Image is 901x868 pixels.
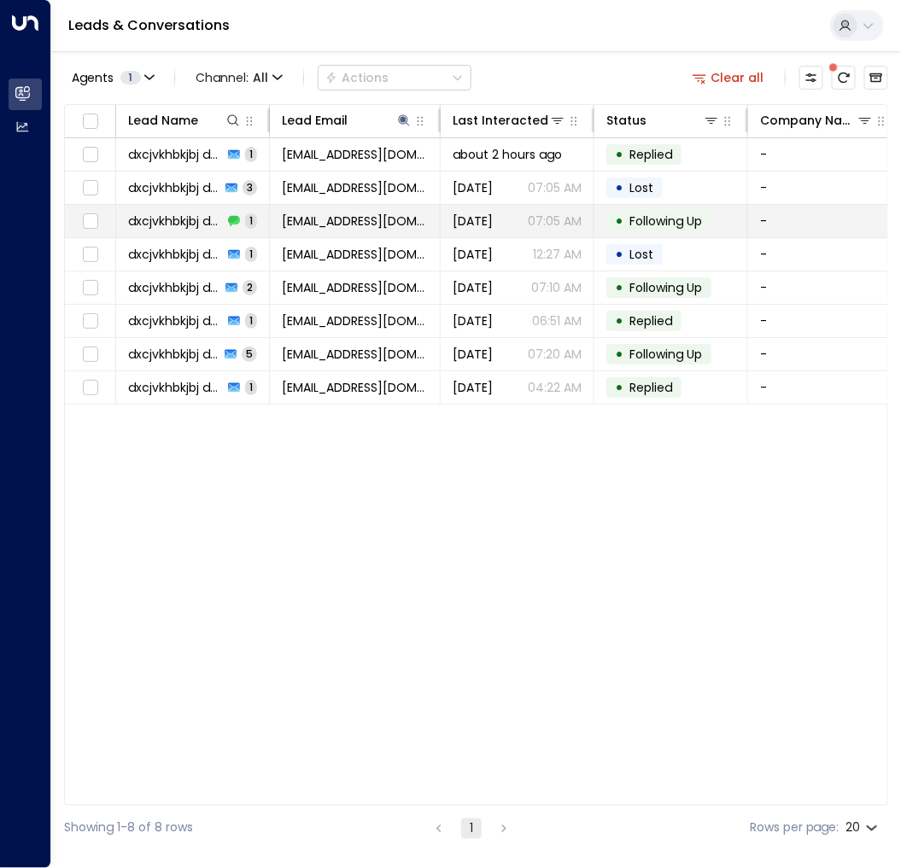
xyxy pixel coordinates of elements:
[79,178,101,199] span: Toggle select row
[282,312,428,329] span: dsaddsdhh@gmail.com
[531,279,582,296] p: 07:10 AM
[846,816,881,841] div: 20
[606,110,720,131] div: Status
[629,346,702,363] span: Following Up
[245,147,257,161] span: 1
[615,340,623,369] div: •
[750,819,840,837] label: Rows per page:
[528,179,582,196] p: 07:05 AM
[128,213,223,230] span: dxcjvkhbkjbj dsvdgsadd
[453,379,493,396] span: May 13, 2025
[629,312,672,329] span: Replied
[533,246,582,263] p: 12:27 AM
[318,65,471,90] button: Actions
[318,65,471,90] div: Button group with a nested menu
[461,818,482,839] button: page 1
[79,277,101,299] span: Toggle select row
[282,279,428,296] span: dsaddsdhh@gmail.com
[72,72,114,84] span: Agents
[242,347,257,361] span: 5
[453,213,493,230] span: Jul 22, 2025
[629,279,702,296] span: Following Up
[528,213,582,230] p: 07:05 AM
[453,346,493,363] span: May 21, 2025
[243,280,257,294] span: 2
[615,140,623,169] div: •
[128,146,223,163] span: dxcjvkhbkjbj dsvdgsadd
[428,818,515,839] nav: pagination navigation
[79,377,101,399] span: Toggle select row
[189,66,290,90] button: Channel:All
[282,179,428,196] span: dsaddsdhh@gmail.com
[760,110,874,131] div: Company Name
[615,306,623,335] div: •
[864,66,888,90] button: Archived Leads
[528,346,582,363] p: 07:20 AM
[128,246,223,263] span: dxcjvkhbkjbj dsvdgsadd
[453,179,493,196] span: Jul 24, 2025
[615,373,623,402] div: •
[282,246,428,263] span: dsaddsdhh@gmail.com
[629,146,672,163] span: Replied
[606,110,646,131] div: Status
[128,110,198,131] div: Lead Name
[245,213,257,228] span: 1
[453,146,562,163] span: about 2 hours ago
[128,346,219,363] span: dxcjvkhbkjbj dsvdgsadd
[453,279,493,296] span: May 30, 2025
[245,313,257,328] span: 1
[243,180,257,195] span: 3
[245,380,257,394] span: 1
[128,312,223,329] span: dxcjvkhbkjbj dsvdgsadd
[453,312,493,329] span: May 28, 2025
[64,819,193,837] div: Showing 1-8 of 8 rows
[453,110,548,131] div: Last Interacted
[629,379,672,396] span: Replied
[282,110,412,131] div: Lead Email
[128,379,223,396] span: dxcjvkhbkjbj dsvdgsadd
[799,66,823,90] button: Customize
[282,213,428,230] span: dsaddsdhh@gmail.com
[615,207,623,236] div: •
[79,311,101,332] span: Toggle select row
[615,273,623,302] div: •
[79,111,101,132] span: Toggle select all
[615,240,623,269] div: •
[528,379,582,396] p: 04:22 AM
[68,15,230,35] a: Leads & Conversations
[325,70,389,85] div: Actions
[453,246,493,263] span: Jul 18, 2025
[79,211,101,232] span: Toggle select row
[282,346,428,363] span: dsaddsdhh@gmail.com
[532,312,582,329] p: 06:51 AM
[189,66,290,90] span: Channel:
[120,71,141,84] span: 1
[128,179,220,196] span: dxcjvkhbkjbj dsvdgsadd
[629,213,702,230] span: Following Up
[282,110,348,131] div: Lead Email
[832,66,856,90] span: There are new threads available. Refresh the grid to view the latest updates.
[453,110,566,131] div: Last Interacted
[245,247,257,261] span: 1
[760,110,857,131] div: Company Name
[79,344,101,365] span: Toggle select row
[253,71,268,84] span: All
[79,144,101,166] span: Toggle select row
[686,66,771,90] button: Clear all
[629,179,653,196] span: Lost
[282,146,428,163] span: dsaddsdhh@gmail.com
[79,244,101,265] span: Toggle select row
[128,110,242,131] div: Lead Name
[282,379,428,396] span: dsaddsdhh@gmail.com
[615,173,623,202] div: •
[128,279,220,296] span: dxcjvkhbkjbj dsvdgsadd
[64,66,161,90] button: Agents1
[629,246,653,263] span: Lost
